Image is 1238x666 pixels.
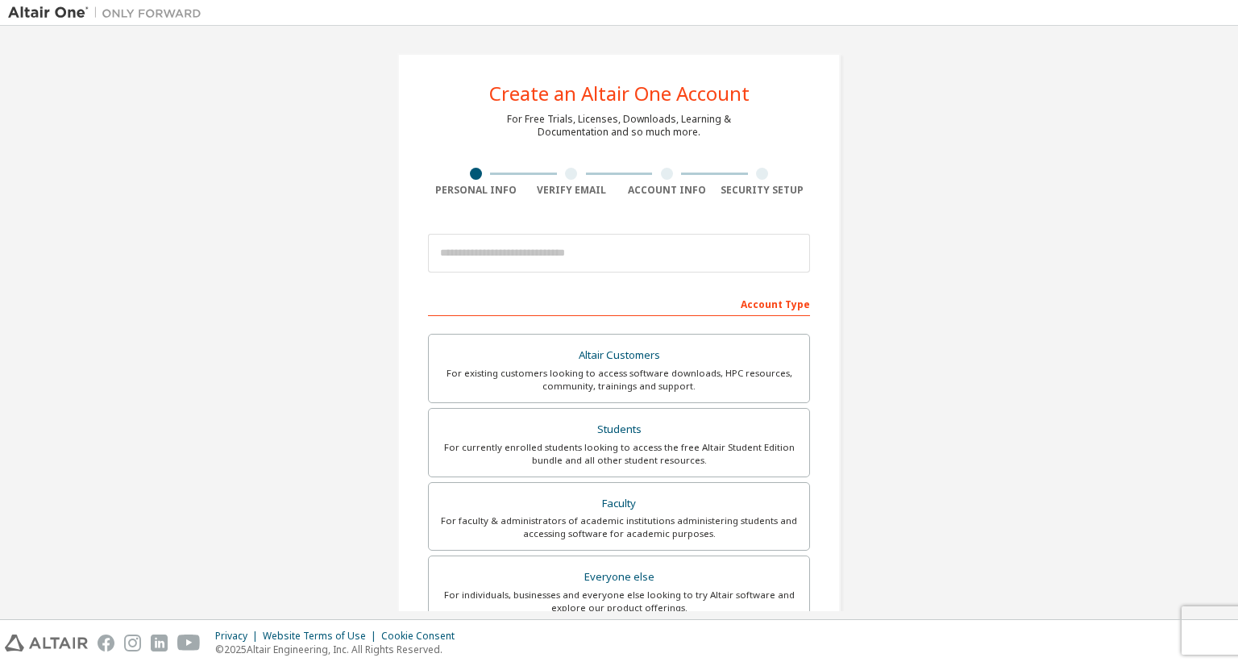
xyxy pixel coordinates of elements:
[428,184,524,197] div: Personal Info
[438,418,800,441] div: Students
[524,184,620,197] div: Verify Email
[151,635,168,651] img: linkedin.svg
[438,441,800,467] div: For currently enrolled students looking to access the free Altair Student Edition bundle and all ...
[124,635,141,651] img: instagram.svg
[438,514,800,540] div: For faculty & administrators of academic institutions administering students and accessing softwa...
[8,5,210,21] img: Altair One
[489,84,750,103] div: Create an Altair One Account
[438,367,800,393] div: For existing customers looking to access software downloads, HPC resources, community, trainings ...
[438,344,800,367] div: Altair Customers
[5,635,88,651] img: altair_logo.svg
[98,635,114,651] img: facebook.svg
[715,184,811,197] div: Security Setup
[215,630,263,643] div: Privacy
[215,643,464,656] p: © 2025 Altair Engineering, Inc. All Rights Reserved.
[428,290,810,316] div: Account Type
[619,184,715,197] div: Account Info
[263,630,381,643] div: Website Terms of Use
[438,566,800,589] div: Everyone else
[438,493,800,515] div: Faculty
[177,635,201,651] img: youtube.svg
[381,630,464,643] div: Cookie Consent
[438,589,800,614] div: For individuals, businesses and everyone else looking to try Altair software and explore our prod...
[507,113,731,139] div: For Free Trials, Licenses, Downloads, Learning & Documentation and so much more.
